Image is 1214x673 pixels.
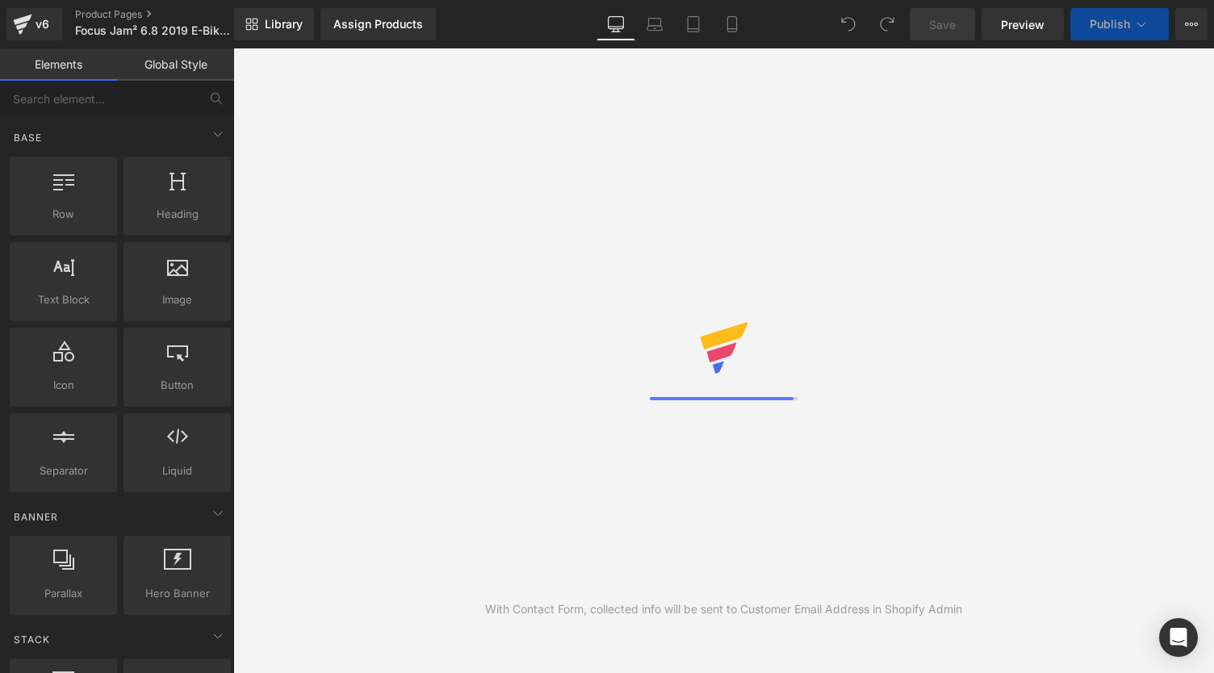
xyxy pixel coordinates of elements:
span: Save [929,16,956,33]
span: Focus Jam² 6.8 2019 E-Bike - Pre Loved [75,24,230,37]
span: Base [12,130,44,145]
span: Image [128,291,226,308]
span: Separator [15,462,112,479]
span: Parallax [15,585,112,602]
span: Hero Banner [128,585,226,602]
span: Liquid [128,462,226,479]
div: v6 [32,14,52,35]
span: Library [265,17,303,31]
div: Assign Products [333,18,423,31]
button: More [1175,8,1208,40]
span: Heading [128,206,226,223]
a: Product Pages [75,8,261,21]
a: Desktop [597,8,635,40]
button: Undo [832,8,864,40]
a: v6 [6,8,62,40]
span: Publish [1090,18,1130,31]
a: Preview [982,8,1064,40]
a: Laptop [635,8,674,40]
a: Tablet [674,8,713,40]
a: Global Style [117,48,234,81]
span: Icon [15,377,112,394]
span: Banner [12,509,60,525]
div: With Contact Form, collected info will be sent to Customer Email Address in Shopify Admin [485,600,962,618]
div: Open Intercom Messenger [1159,618,1198,657]
a: New Library [234,8,314,40]
span: Stack [12,632,52,647]
button: Redo [871,8,903,40]
button: Publish [1070,8,1169,40]
span: Row [15,206,112,223]
a: Mobile [713,8,751,40]
span: Text Block [15,291,112,308]
span: Preview [1001,16,1044,33]
span: Button [128,377,226,394]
